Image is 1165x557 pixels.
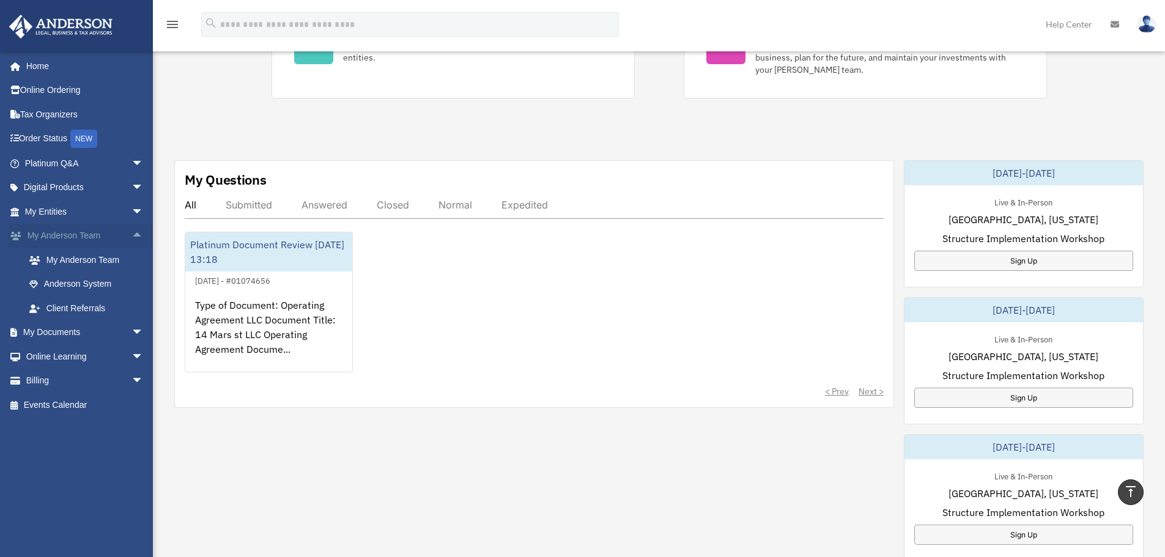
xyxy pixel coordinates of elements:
div: Live & In-Person [985,469,1062,482]
a: Anderson System [17,272,162,297]
span: Structure Implementation Workshop [942,231,1104,246]
span: [GEOGRAPHIC_DATA], [US_STATE] [949,349,1098,364]
div: Expedited [501,199,548,211]
a: Home [9,54,156,78]
i: menu [165,17,180,32]
span: [GEOGRAPHIC_DATA], [US_STATE] [949,486,1098,501]
a: Online Learningarrow_drop_down [9,344,162,369]
span: arrow_drop_down [131,175,156,201]
a: Order StatusNEW [9,127,162,152]
span: arrow_drop_down [131,369,156,394]
span: arrow_drop_down [131,320,156,345]
span: Structure Implementation Workshop [942,368,1104,383]
span: [GEOGRAPHIC_DATA], [US_STATE] [949,212,1098,227]
a: Sign Up [914,525,1133,545]
span: arrow_drop_down [131,199,156,224]
div: Platinum Document Review [DATE] 13:18 [185,232,352,271]
a: Events Calendar [9,393,162,417]
i: vertical_align_top [1123,484,1138,499]
div: All [185,199,196,211]
div: Type of Document: Operating Agreement LLC Document Title: 14 Mars st LLC Operating Agreement Docu... [185,288,352,383]
span: arrow_drop_up [131,224,156,249]
span: arrow_drop_down [131,344,156,369]
img: Anderson Advisors Platinum Portal [6,15,116,39]
a: Sign Up [914,388,1133,408]
a: Tax Organizers [9,102,162,127]
a: My Anderson Teamarrow_drop_up [9,224,162,248]
a: My Entitiesarrow_drop_down [9,199,162,224]
div: Live & In-Person [985,195,1062,208]
div: NEW [70,130,97,148]
div: Live & In-Person [985,332,1062,345]
a: menu [165,21,180,32]
a: Digital Productsarrow_drop_down [9,175,162,200]
div: Normal [438,199,472,211]
span: Structure Implementation Workshop [942,505,1104,520]
a: Platinum Document Review [DATE] 13:18[DATE] - #01074656Type of Document: Operating Agreement LLC ... [185,232,353,372]
a: Online Ordering [9,78,162,103]
a: Billingarrow_drop_down [9,369,162,393]
i: search [204,17,218,30]
div: Submitted [226,199,272,211]
a: Platinum Q&Aarrow_drop_down [9,151,162,175]
a: vertical_align_top [1118,479,1144,505]
div: [DATE] - #01074656 [185,273,280,286]
div: [DATE]-[DATE] [904,298,1143,322]
a: My Documentsarrow_drop_down [9,320,162,345]
span: arrow_drop_down [131,151,156,176]
div: Closed [377,199,409,211]
div: [DATE]-[DATE] [904,161,1143,185]
a: Sign Up [914,251,1133,271]
a: Client Referrals [17,296,162,320]
div: My Questions [185,171,267,189]
div: Answered [301,199,347,211]
img: User Pic [1137,15,1156,33]
div: [DATE]-[DATE] [904,435,1143,459]
a: My Anderson Team [17,248,162,272]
